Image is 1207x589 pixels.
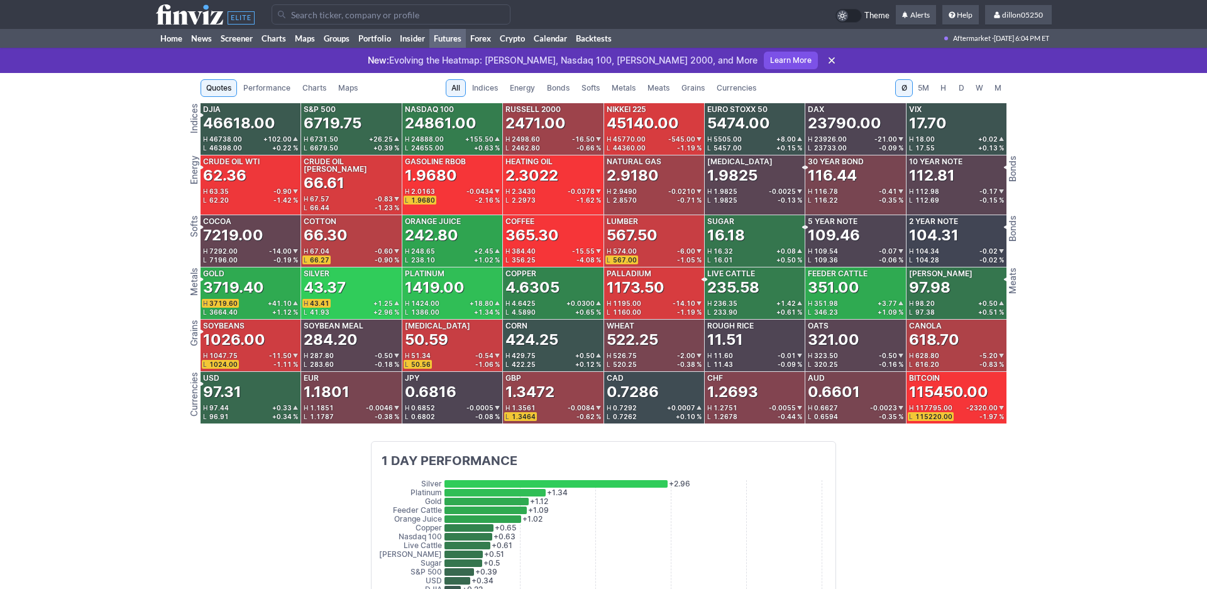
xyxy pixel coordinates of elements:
div: +0.39 [373,145,399,151]
div: 6719.75 [304,113,361,133]
div: -0.19 [273,257,298,263]
span: 66.44 [310,204,329,211]
span: Meats [648,82,670,94]
span: % [293,197,298,203]
div: VIX [909,106,922,113]
a: Nasdaq 10024861.00H24888.00+155.50L24655.00+0.63 % [402,103,502,155]
span: 62.20 [209,196,229,204]
div: Euro Stoxx 50 [707,106,768,113]
div: 7219.00 [203,225,263,245]
span: -0.60 [375,248,393,254]
span: H [707,248,714,254]
span: 5505.00 [714,135,742,143]
a: Cocoa7219.00H7292.00-14.00L7196.00-0.19 % [201,215,300,267]
a: Calendar [529,29,571,48]
span: Charts [302,82,326,94]
a: Cotton66.30H67.04-0.60L66.27-0.90 % [301,215,401,267]
span: 2462.80 [512,144,540,152]
span: H [304,136,310,142]
span: L [707,145,714,151]
div: -0.71 [677,197,702,203]
div: [MEDICAL_DATA] [707,158,773,165]
div: 5474.00 [707,113,770,133]
div: Coffee [505,218,534,225]
span: L [304,145,310,151]
span: L [405,197,411,203]
span: 23733.00 [814,144,847,152]
div: Lumber [607,218,638,225]
button: Ø [895,79,913,97]
span: % [697,145,702,151]
a: Performance [238,79,296,97]
span: % [898,257,903,263]
span: % [495,257,500,263]
div: 62.36 [203,165,246,186]
div: +0.63 [474,145,500,151]
span: 17.55 [915,144,935,152]
a: Crude Oil [PERSON_NAME]66.61H67.57-0.83L66.44-1.23 % [301,155,401,215]
span: Currencies [717,82,756,94]
span: -0.17 [979,188,998,194]
div: Crude Oil [PERSON_NAME] [304,158,399,173]
span: -0.0025 [769,188,796,194]
span: % [999,145,1004,151]
span: Softs [581,82,600,94]
button: H [934,79,952,97]
button: M [989,79,1006,97]
div: Gasoline RBOB [405,158,466,165]
span: H [707,188,714,194]
span: % [999,197,1004,203]
div: 104.31 [909,225,959,245]
a: 2 Year Note104.31H104.34-0.02L104.28-0.02 % [907,215,1006,267]
a: Natural Gas2.9180H2.9490-0.0210L2.8570-0.71 % [604,155,704,215]
a: dillon05250 [985,5,1052,25]
span: Quotes [206,82,231,94]
span: D [957,82,966,94]
span: % [697,257,702,263]
div: -1.23 [375,205,399,211]
a: Orange Juice242.80H248.65+2.45L238.10+1.02 % [402,215,502,267]
span: 2.8570 [613,196,637,204]
span: Grains [681,82,705,94]
a: Coffee365.30H384.40-15.55L356.25-4.08 % [503,215,603,267]
span: 2.9490 [613,188,637,195]
div: -0.66 [576,145,601,151]
a: Screener [216,29,257,48]
a: Help [942,5,979,25]
div: -1.05 [677,257,702,263]
span: 45770.00 [613,135,646,143]
span: L [909,257,915,263]
a: Charts [257,29,290,48]
div: 109.46 [808,225,860,245]
span: H [607,188,613,194]
span: H [808,188,814,194]
div: -2.16 [475,197,500,203]
div: 10 Year Note [909,158,962,165]
a: 5 Year Note109.46H109.54-0.07L109.36-0.06 % [805,215,905,267]
span: -14.00 [269,248,292,254]
span: H [939,82,947,94]
span: L [808,197,814,203]
span: L [808,257,814,263]
span: W [975,82,984,94]
a: 10 Year Note112.81H112.98-0.17L112.69-0.15 % [907,155,1006,215]
a: DJIA46618.00H46738.00+102.00L46398.00+0.22 % [201,103,300,155]
div: +0.13 [978,145,1004,151]
span: H [808,248,814,254]
span: L [203,197,209,203]
span: 24888.00 [411,135,444,143]
span: -0.07 [879,248,897,254]
span: -0.90 [273,188,292,194]
span: 44360.00 [613,144,646,152]
a: Maps [333,79,363,97]
span: 356.25 [512,256,536,264]
a: Charts [297,79,332,97]
a: Indices [466,79,504,97]
div: 567.50 [607,225,658,245]
div: 23790.00 [808,113,881,133]
span: % [596,145,601,151]
a: DAX23790.00H23926.00-21.00L23733.00-0.09 % [805,103,905,155]
a: Metals [606,79,641,97]
span: 2.2973 [512,196,536,204]
a: Euro Stoxx 505474.00H5505.00+8.00L5457.00+0.15 % [705,103,805,155]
